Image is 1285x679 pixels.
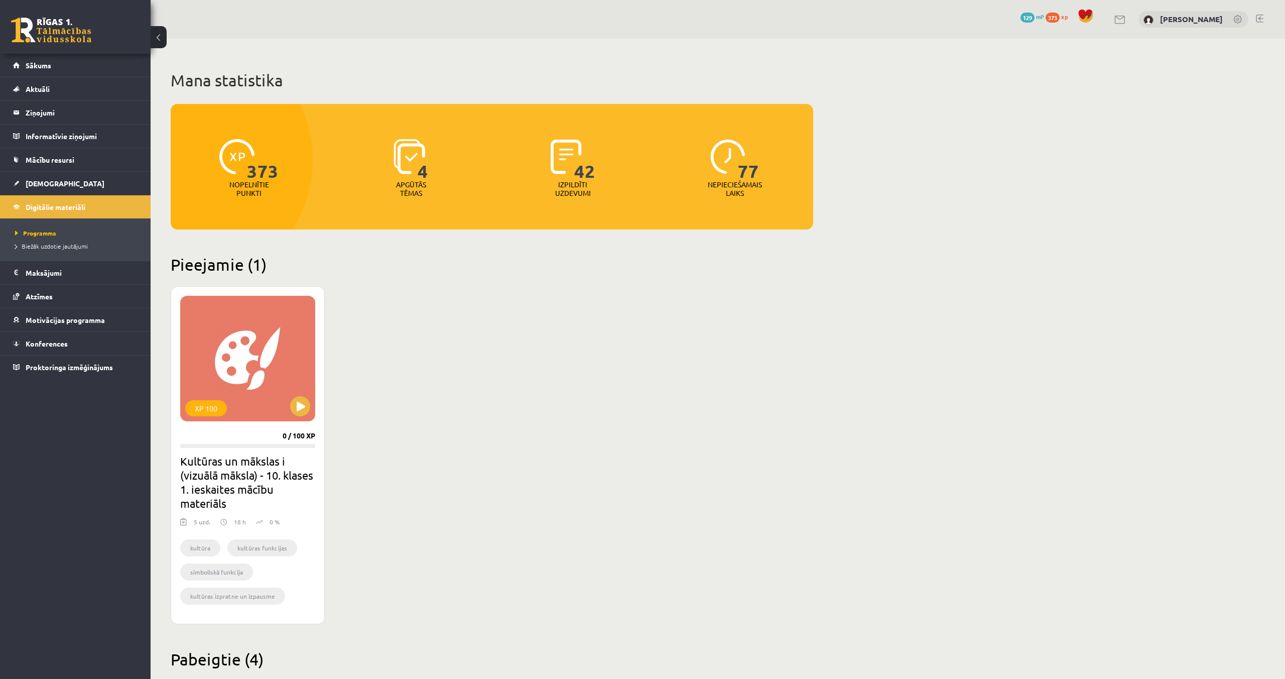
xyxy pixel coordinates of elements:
[11,18,91,43] a: Rīgas 1. Tālmācības vidusskola
[26,202,85,211] span: Digitālie materiāli
[26,292,53,301] span: Atzīmes
[1046,13,1073,21] a: 373 xp
[13,195,138,218] a: Digitālie materiāli
[171,70,813,90] h1: Mana statistika
[392,180,431,197] p: Apgūtās tēmas
[26,339,68,348] span: Konferences
[26,315,105,324] span: Motivācijas programma
[15,242,141,251] a: Biežāk uzdotie jautājumi
[13,332,138,355] a: Konferences
[26,261,138,284] legend: Maksājumi
[1036,13,1044,21] span: mP
[1020,13,1044,21] a: 129 mP
[1020,13,1035,23] span: 129
[13,285,138,308] a: Atzīmes
[13,101,138,124] a: Ziņojumi
[553,180,592,197] p: Izpildīti uzdevumi
[551,139,582,174] img: icon-completed-tasks-ad58ae20a441b2904462921112bc710f1caf180af7a3daa7317a5a94f2d26646.svg
[1061,13,1068,21] span: xp
[247,139,279,180] span: 373
[219,139,254,174] img: icon-xp-0682a9bc20223a9ccc6f5883a126b849a74cddfe5390d2b41b4391c66f2066e7.svg
[13,308,138,331] a: Motivācijas programma
[710,139,745,174] img: icon-clock-7be60019b62300814b6bd22b8e044499b485619524d84068768e800edab66f18.svg
[26,155,74,164] span: Mācību resursi
[270,517,280,526] p: 0 %
[185,400,227,416] div: XP 100
[171,255,813,274] h2: Pieejamie (1)
[26,61,51,70] span: Sākums
[15,242,88,250] span: Biežāk uzdotie jautājumi
[180,454,315,510] h2: Kultūras un mākslas i (vizuālā māksla) - 10. klases 1. ieskaites mācību materiāls
[194,517,210,532] div: 5 uzd.
[1160,14,1223,24] a: [PERSON_NAME]
[13,77,138,100] a: Aktuāli
[1143,15,1153,25] img: Gustavs Gudonis
[13,261,138,284] a: Maksājumi
[13,172,138,195] a: [DEMOGRAPHIC_DATA]
[180,539,220,556] li: kultūra
[574,139,595,180] span: 42
[227,539,297,556] li: kultūras funkcijas
[15,229,56,237] span: Programma
[26,179,104,188] span: [DEMOGRAPHIC_DATA]
[13,356,138,379] a: Proktoringa izmēģinājums
[180,563,253,581] li: simboliskā funkcija
[26,363,113,372] span: Proktoringa izmēģinājums
[171,649,813,669] h2: Pabeigtie (4)
[13,148,138,171] a: Mācību resursi
[738,139,759,180] span: 77
[234,517,246,526] p: 18 h
[229,180,269,197] p: Nopelnītie punkti
[26,84,50,93] span: Aktuāli
[394,139,425,174] img: icon-learned-topics-4a711ccc23c960034f471b6e78daf4a3bad4a20eaf4de84257b87e66633f6470.svg
[180,588,285,605] li: kultūras izpratne un izpausme
[708,180,762,197] p: Nepieciešamais laiks
[1046,13,1060,23] span: 373
[13,54,138,77] a: Sākums
[26,101,138,124] legend: Ziņojumi
[418,139,428,180] span: 4
[26,125,138,148] legend: Informatīvie ziņojumi
[15,229,141,238] a: Programma
[13,125,138,148] a: Informatīvie ziņojumi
